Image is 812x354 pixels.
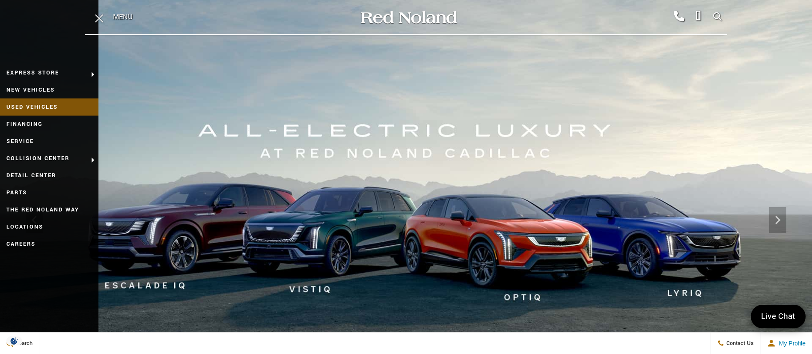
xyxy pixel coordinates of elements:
span: My Profile [776,340,806,347]
button: Open user profile menu [761,333,812,354]
span: Live Chat [757,311,800,322]
span: Contact Us [724,339,754,347]
div: Next [769,207,786,233]
section: Click to Open Cookie Consent Modal [4,336,24,345]
img: Opt-Out Icon [4,336,24,345]
img: Red Noland Auto Group [359,10,458,25]
a: Live Chat [751,305,806,328]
